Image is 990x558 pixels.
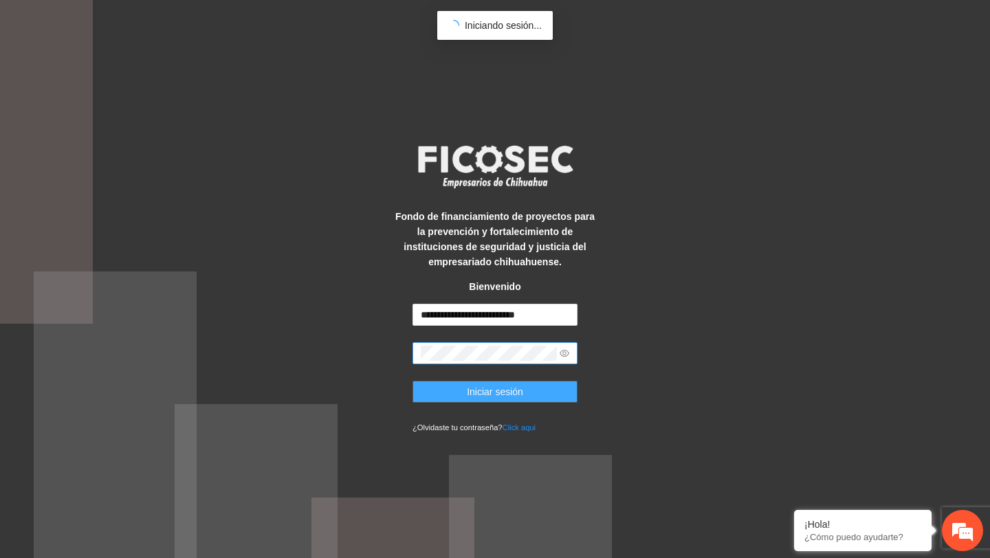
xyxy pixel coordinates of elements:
span: Estamos en línea. [80,183,190,322]
span: eye [560,348,569,358]
a: Click aqui [503,423,536,432]
small: ¿Olvidaste tu contraseña? [412,423,536,432]
strong: Bienvenido [469,281,520,292]
button: Iniciar sesión [412,381,577,403]
span: loading [448,19,460,32]
textarea: Escriba su mensaje y pulse “Intro” [7,375,262,423]
div: Chatee con nosotros ahora [71,70,231,88]
p: ¿Cómo puedo ayudarte? [804,532,921,542]
span: Iniciar sesión [467,384,523,399]
div: Minimizar ventana de chat en vivo [225,7,258,40]
strong: Fondo de financiamiento de proyectos para la prevención y fortalecimiento de instituciones de seg... [395,211,595,267]
img: logo [409,141,581,192]
div: ¡Hola! [804,519,921,530]
span: Iniciando sesión... [465,20,542,31]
